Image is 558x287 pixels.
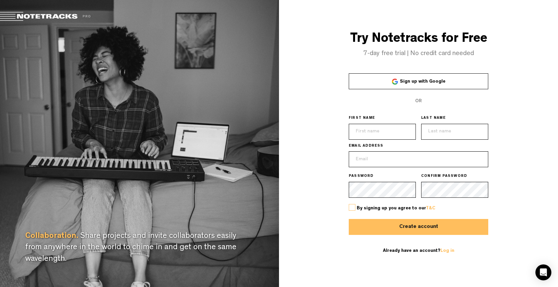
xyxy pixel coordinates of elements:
[25,233,236,263] span: Share projects and invite collaborators easily from anywhere in the world to chime in and get on ...
[357,206,435,211] span: By signing up you agree to our
[279,32,558,47] h3: Try Notetracks for Free
[349,219,488,235] button: Create account
[349,144,384,149] span: EMAIL ADDRESS
[383,249,454,253] span: Already have an account?
[421,124,488,140] input: Last name
[535,264,551,280] div: Open Intercom Messenger
[349,174,374,179] span: PASSWORD
[349,116,375,121] span: FIRST NAME
[349,124,416,140] input: First name
[426,206,435,211] a: T&C
[440,249,454,253] a: Log in
[415,99,422,104] span: OR
[421,116,446,121] span: LAST NAME
[400,79,445,84] span: Sign up with Google
[349,151,488,167] input: Email
[25,233,78,241] span: Collaboration.
[279,50,558,57] h4: 7-day free trial | No credit card needed
[421,174,467,179] span: CONFIRM PASSWORD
